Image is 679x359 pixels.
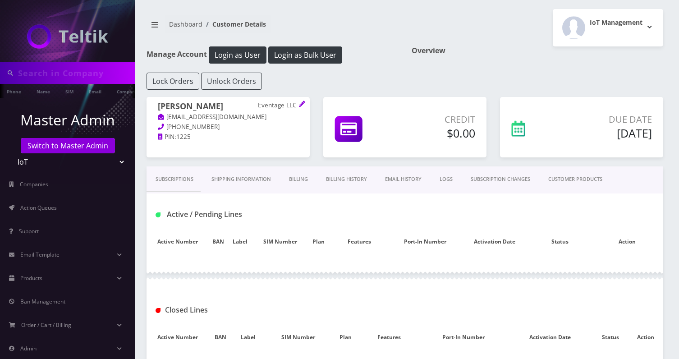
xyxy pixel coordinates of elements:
[591,229,663,255] th: Action
[207,49,268,59] a: Login as User
[27,24,108,49] img: IoT
[158,113,266,122] a: [EMAIL_ADDRESS][DOMAIN_NAME]
[156,210,313,219] h1: Active / Pending Lines
[628,324,663,350] th: Action
[412,46,663,55] h1: Overview
[553,9,663,46] button: IoT Management
[529,229,591,255] th: Status
[156,308,161,313] img: Closed Lines
[32,84,55,98] a: Name
[252,229,308,255] th: SIM Number
[507,324,592,350] th: Activation Date
[18,64,133,82] input: Search in Company
[420,324,508,350] th: Port-In Number
[390,229,460,255] th: Port-In Number
[268,49,342,59] a: Login as Bulk User
[20,345,37,352] span: Admin
[19,227,39,235] span: Support
[563,113,652,126] p: Due Date
[21,138,115,153] a: Switch to Master Admin
[202,19,266,29] li: Customer Details
[431,166,462,192] a: LOGS
[328,229,390,255] th: Features
[169,20,202,28] a: Dashboard
[460,229,529,255] th: Activation Date
[233,324,263,350] th: Label
[376,166,431,192] a: EMAIL HISTORY
[61,84,78,98] a: SIM
[20,180,48,188] span: Companies
[147,324,209,350] th: Active Number
[20,204,57,212] span: Action Queues
[2,84,26,98] a: Phone
[147,229,209,255] th: Active Number
[209,229,228,255] th: BAN
[166,123,220,131] span: [PHONE_NUMBER]
[158,133,176,142] a: PIN:
[592,324,628,350] th: Status
[156,306,313,314] h1: Closed Lines
[399,113,475,126] p: Credit
[158,101,298,112] h1: [PERSON_NAME]
[228,229,252,255] th: Label
[112,84,142,98] a: Company
[20,298,65,305] span: Ban Management
[202,166,280,192] a: Shipping Information
[539,166,611,192] a: CUSTOMER PRODUCTS
[21,321,71,329] span: Order / Cart / Billing
[590,19,642,27] h2: IoT Management
[333,324,358,350] th: Plan
[280,166,317,192] a: Billing
[20,251,60,258] span: Email Template
[147,166,202,192] a: Subscriptions
[209,46,266,64] button: Login as User
[258,101,298,110] p: Eventage LLC
[308,229,329,255] th: Plan
[20,274,42,282] span: Products
[462,166,539,192] a: SUBSCRIPTION CHANGES
[268,46,342,64] button: Login as Bulk User
[209,324,233,350] th: BAN
[84,84,106,98] a: Email
[176,133,191,141] span: 1225
[358,324,420,350] th: Features
[147,46,398,64] h1: Manage Account
[201,73,262,90] button: Unlock Orders
[317,166,376,192] a: Billing History
[563,126,652,140] h5: [DATE]
[263,324,333,350] th: SIM Number
[399,126,475,140] h5: $0.00
[147,73,199,90] button: Lock Orders
[147,15,398,41] nav: breadcrumb
[156,212,161,217] img: Active / Pending Lines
